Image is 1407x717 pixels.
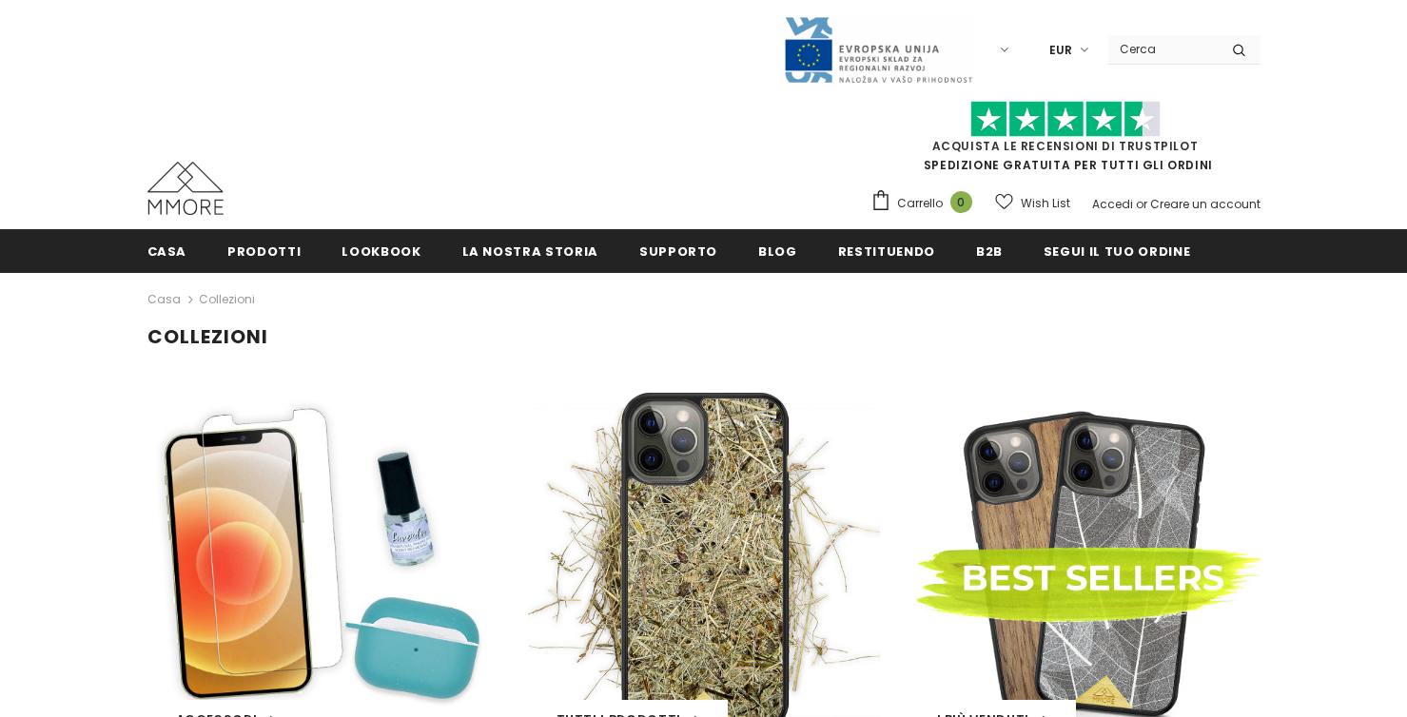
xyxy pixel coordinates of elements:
a: Segui il tuo ordine [1044,229,1190,272]
span: B2B [976,242,1003,261]
span: Casa [147,242,187,261]
span: Restituendo [838,242,935,261]
a: Prodotti [227,229,301,272]
img: Javni Razpis [783,15,973,85]
img: Casi MMORE [147,162,224,215]
a: Casa [147,288,181,311]
h1: Collezioni [147,325,1260,349]
span: Collezioni [199,288,255,311]
span: Wish List [1021,194,1070,213]
span: Segui il tuo ordine [1044,242,1190,261]
span: supporto [639,242,717,261]
span: Prodotti [227,242,301,261]
span: Lookbook [342,242,420,261]
span: La nostra storia [462,242,598,261]
img: Fidati di Pilot Stars [970,101,1161,138]
a: Restituendo [838,229,935,272]
span: or [1136,196,1147,212]
a: Lookbook [342,229,420,272]
a: La nostra storia [462,229,598,272]
a: Acquista le recensioni di TrustPilot [932,138,1199,154]
span: 0 [950,191,972,213]
a: Casa [147,229,187,272]
span: Carrello [897,194,943,213]
a: Accedi [1092,196,1133,212]
span: SPEDIZIONE GRATUITA PER TUTTI GLI ORDINI [870,109,1260,173]
a: Javni Razpis [783,41,973,57]
a: B2B [976,229,1003,272]
a: Creare un account [1150,196,1260,212]
a: Wish List [995,186,1070,220]
a: supporto [639,229,717,272]
span: EUR [1049,41,1072,60]
span: Blog [758,242,797,261]
input: Search Site [1108,35,1218,63]
a: Carrello 0 [870,189,982,218]
a: Blog [758,229,797,272]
